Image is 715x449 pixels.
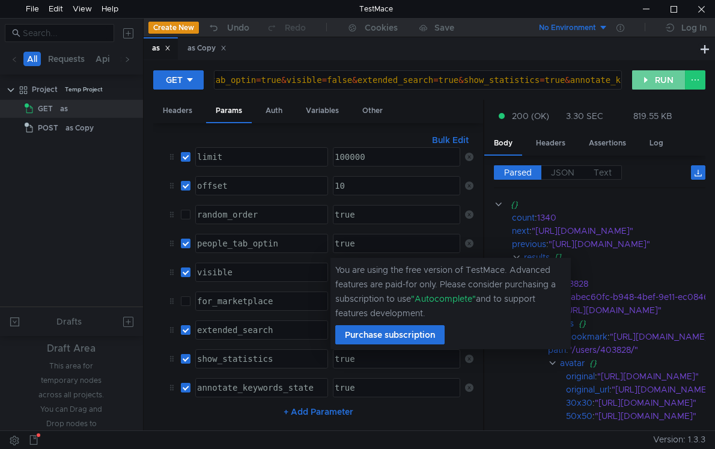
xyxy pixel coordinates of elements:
button: Scripts [117,52,153,66]
div: Params [206,100,252,123]
span: 200 (OK) [512,109,549,123]
button: Undo [199,19,258,37]
button: RUN [632,70,686,90]
div: as [152,42,171,55]
div: as Copy [187,42,227,55]
div: Drafts [56,314,82,329]
div: Auth [256,100,292,122]
span: Parsed [504,167,532,178]
div: previous [512,237,546,251]
div: Headers [526,132,575,154]
div: Temp Project [65,81,103,99]
div: GET [166,73,183,87]
div: next [512,224,529,237]
div: bookmark [566,330,607,343]
div: Save [434,23,454,32]
div: Log In [681,20,707,35]
div: original_url [566,383,609,396]
div: Log [640,132,673,154]
span: "Autocomplete" [411,293,476,304]
button: Bulk Edit [427,133,473,147]
button: + Add Parameter [279,405,358,419]
div: Other [353,100,392,122]
div: Cookies [365,20,398,35]
span: JSON [551,167,574,178]
div: 3.30 SEC [566,111,603,121]
div: 819.55 KB [633,111,672,121]
div: count [512,211,535,224]
div: Redo [285,20,306,35]
button: GET [153,70,204,90]
div: 30x30 [566,396,592,409]
div: Undo [227,20,249,35]
input: Search... [23,26,107,40]
button: No Environment [525,18,608,37]
div: No Environment [539,22,596,34]
div: 50x50 [566,409,592,423]
div: avatar [560,356,585,370]
div: as [60,100,68,118]
div: path [548,343,566,356]
button: Api [92,52,114,66]
div: Project [32,81,58,99]
div: Headers [153,100,202,122]
div: original [566,370,595,383]
span: Version: 1.3.3 [653,431,705,448]
div: as Copy [65,119,94,137]
div: Body [484,132,522,156]
button: Redo [258,19,314,37]
button: All [23,52,41,66]
span: GET [38,100,53,118]
button: Purchase subscription [335,325,445,344]
div: You are using the free version of TestMace. Advanced features are paid-for only. Please consider ... [335,263,566,320]
button: Requests [44,52,88,66]
div: results [525,251,550,264]
span: Text [594,167,612,178]
div: Assertions [579,132,636,154]
div: Variables [296,100,348,122]
button: Create New [148,22,199,34]
span: POST [38,119,58,137]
